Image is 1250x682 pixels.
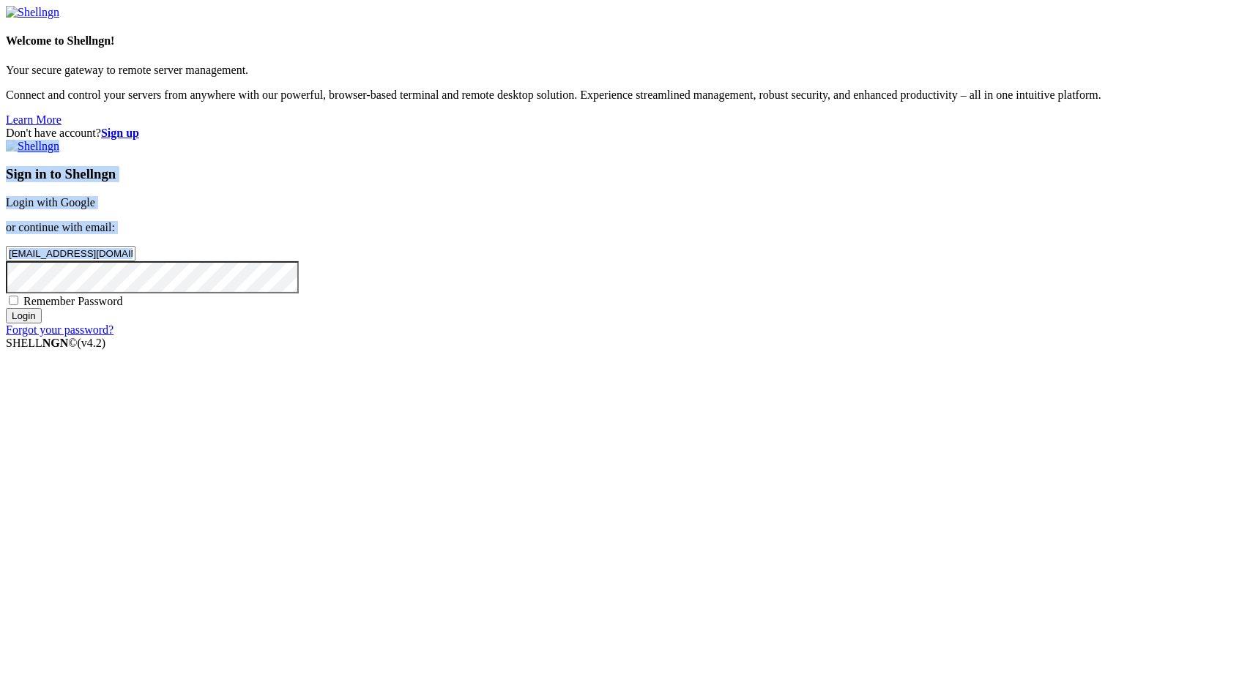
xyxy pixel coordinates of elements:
[6,246,135,261] input: Email address
[42,337,69,349] b: NGN
[6,89,1244,102] p: Connect and control your servers from anywhere with our powerful, browser-based terminal and remo...
[78,337,106,349] span: 4.2.0
[6,308,42,323] input: Login
[6,34,1244,48] h4: Welcome to Shellngn!
[6,140,59,153] img: Shellngn
[6,6,59,19] img: Shellngn
[6,196,95,209] a: Login with Google
[23,295,123,307] span: Remember Password
[6,221,1244,234] p: or continue with email:
[6,113,62,126] a: Learn More
[9,296,18,305] input: Remember Password
[6,64,1244,77] p: Your secure gateway to remote server management.
[6,166,1244,182] h3: Sign in to Shellngn
[6,337,105,349] span: SHELL ©
[101,127,139,139] a: Sign up
[6,323,114,336] a: Forgot your password?
[6,127,1244,140] div: Don't have account?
